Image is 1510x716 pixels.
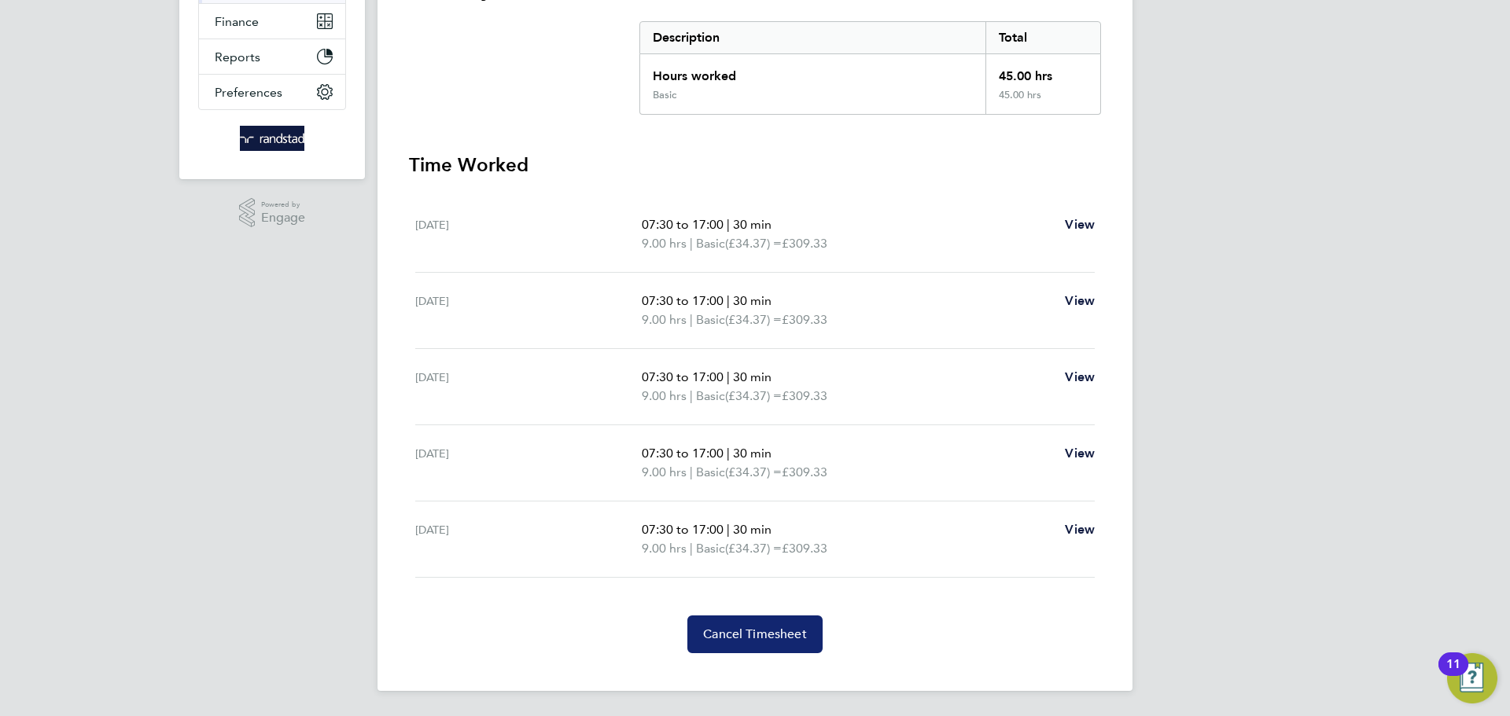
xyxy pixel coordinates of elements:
span: £309.33 [782,388,827,403]
span: 30 min [733,446,772,461]
span: | [727,446,730,461]
div: Summary [639,21,1101,115]
div: [DATE] [415,520,642,558]
div: Hours worked [640,54,985,89]
span: | [690,541,693,556]
span: 07:30 to 17:00 [642,369,724,384]
a: View [1065,292,1095,310]
span: 9.00 hrs [642,464,687,479]
div: Basic [653,89,676,101]
span: Cancel Timesheet [703,626,807,642]
span: View [1065,446,1095,461]
a: View [1065,444,1095,463]
div: 45.00 hrs [985,89,1100,114]
h3: Time Worked [409,152,1101,178]
span: View [1065,522,1095,537]
span: 07:30 to 17:00 [642,522,724,537]
span: £309.33 [782,464,827,479]
span: 30 min [733,522,772,537]
span: 9.00 hrs [642,312,687,327]
span: Basic [696,234,725,253]
div: 45.00 hrs [985,54,1100,89]
span: 9.00 hrs [642,236,687,251]
img: randstad-logo-retina.png [240,126,305,151]
span: View [1065,369,1095,384]
span: 07:30 to 17:00 [642,293,724,308]
button: Cancel Timesheet [687,615,823,653]
div: [DATE] [415,444,642,482]
button: Reports [199,39,345,74]
a: View [1065,215,1095,234]
span: Basic [696,387,725,406]
div: Description [640,22,985,53]
div: [DATE] [415,215,642,253]
span: Powered by [261,198,305,211]
span: View [1065,293,1095,308]
span: (£34.37) = [725,236,782,251]
span: Finance [215,14,259,29]
span: 30 min [733,369,772,384]
span: | [727,293,730,308]
span: 30 min [733,217,772,232]
a: Go to home page [198,126,346,151]
div: 11 [1446,664,1460,685]
button: Finance [199,4,345,39]
span: | [727,369,730,384]
span: | [727,217,730,232]
span: 30 min [733,293,772,308]
span: | [727,522,730,537]
div: [DATE] [415,292,642,329]
a: View [1065,368,1095,387]
div: Total [985,22,1100,53]
span: (£34.37) = [725,312,782,327]
span: 07:30 to 17:00 [642,217,724,232]
span: Preferences [215,85,282,100]
span: £309.33 [782,312,827,327]
a: View [1065,520,1095,539]
span: Basic [696,310,725,329]
span: 07:30 to 17:00 [642,446,724,461]
span: Basic [696,539,725,558]
span: View [1065,217,1095,232]
button: Preferences [199,75,345,109]
span: Reports [215,50,260,64]
span: 9.00 hrs [642,388,687,403]
span: (£34.37) = [725,464,782,479]
span: | [690,236,693,251]
span: | [690,464,693,479]
span: £309.33 [782,541,827,556]
span: (£34.37) = [725,388,782,403]
div: [DATE] [415,368,642,406]
span: | [690,312,693,327]
button: Open Resource Center, 11 new notifications [1447,653,1497,703]
span: (£34.37) = [725,541,782,556]
span: Basic [696,463,725,482]
span: | [690,388,693,403]
span: 9.00 hrs [642,541,687,556]
span: Engage [261,211,305,225]
a: Powered byEngage [239,198,306,228]
span: £309.33 [782,236,827,251]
